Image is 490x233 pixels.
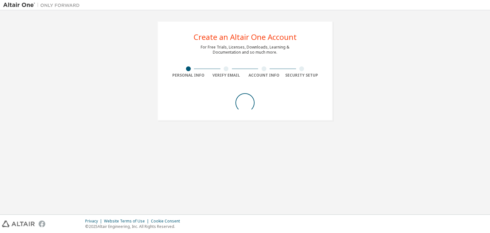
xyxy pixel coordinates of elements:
[201,45,289,55] div: For Free Trials, Licenses, Downloads, Learning & Documentation and so much more.
[194,33,297,41] div: Create an Altair One Account
[169,73,207,78] div: Personal Info
[3,2,83,8] img: Altair One
[85,219,104,224] div: Privacy
[207,73,245,78] div: Verify Email
[283,73,321,78] div: Security Setup
[104,219,151,224] div: Website Terms of Use
[2,221,35,227] img: altair_logo.svg
[245,73,283,78] div: Account Info
[39,221,45,227] img: facebook.svg
[151,219,184,224] div: Cookie Consent
[85,224,184,229] p: © 2025 Altair Engineering, Inc. All Rights Reserved.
